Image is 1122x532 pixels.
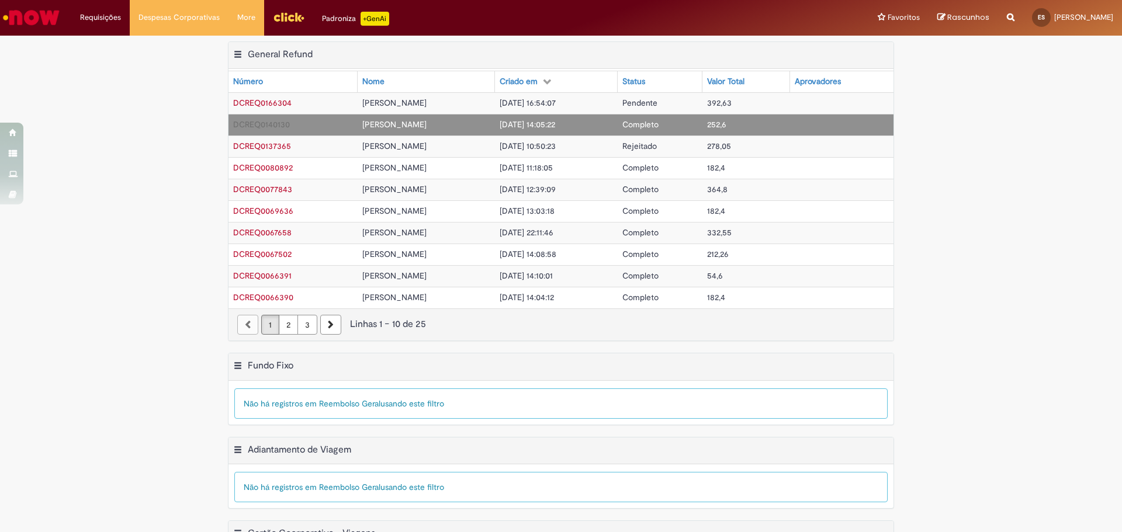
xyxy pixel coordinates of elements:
span: 278,05 [707,141,731,151]
a: Página 2 [279,315,298,335]
div: Não há registros em Reembolso Geral [234,388,888,419]
span: DCREQ0067658 [233,227,292,238]
a: Abrir Registro: DCREQ0067502 [233,249,292,259]
span: Favoritos [888,12,920,23]
span: [PERSON_NAME] [362,119,427,130]
a: Abrir Registro: DCREQ0140130 [233,119,290,130]
nav: paginação [228,308,894,340]
span: Completo [622,184,659,194]
span: [DATE] 14:08:58 [500,249,556,259]
span: [DATE] 12:39:09 [500,184,556,194]
div: Status [622,76,645,88]
span: 54,6 [707,270,723,281]
a: Abrir Registro: DCREQ0166304 [233,98,292,108]
span: [PERSON_NAME] [362,270,427,281]
span: Completo [622,227,659,238]
span: Completo [622,162,659,173]
span: [DATE] 16:54:07 [500,98,556,108]
span: DCREQ0067502 [233,249,292,259]
a: Abrir Registro: DCREQ0069636 [233,206,293,216]
div: Não há registros em Reembolso Geral [234,472,888,502]
span: [PERSON_NAME] [362,162,427,173]
span: DCREQ0069636 [233,206,293,216]
a: Abrir Registro: DCREQ0066390 [233,292,293,302]
a: Abrir Registro: DCREQ0080892 [233,162,293,173]
span: Pendente [622,98,657,108]
span: More [237,12,255,23]
span: [PERSON_NAME] [362,141,427,151]
span: [DATE] 14:05:22 [500,119,555,130]
span: DCREQ0137365 [233,141,291,151]
span: 332,55 [707,227,732,238]
a: Rascunhos [937,12,989,23]
span: Completo [622,249,659,259]
span: [DATE] 22:11:46 [500,227,553,238]
span: 182,4 [707,162,725,173]
a: Abrir Registro: DCREQ0137365 [233,141,291,151]
span: usando este filtro [380,398,444,409]
span: 212,26 [707,249,729,259]
div: Nome [362,76,385,88]
span: Completo [622,292,659,302]
div: Padroniza [322,12,389,26]
span: 182,4 [707,206,725,216]
span: [DATE] 14:10:01 [500,270,553,281]
p: +GenAi [361,12,389,26]
span: [PERSON_NAME] [362,98,427,108]
span: [DATE] 14:04:12 [500,292,554,302]
span: Completo [622,270,659,281]
a: Abrir Registro: DCREQ0077843 [233,184,292,194]
span: 252,6 [707,119,726,130]
span: [PERSON_NAME] [362,249,427,259]
span: [DATE] 11:18:05 [500,162,553,173]
span: [PERSON_NAME] [362,227,427,238]
span: usando este filtro [380,482,444,492]
span: DCREQ0077843 [233,184,292,194]
a: Próxima página [320,315,341,335]
span: [PERSON_NAME] [362,206,427,216]
img: ServiceNow [1,6,61,29]
a: Página 1 [261,315,279,335]
span: [PERSON_NAME] [1054,12,1113,22]
span: ES [1038,13,1045,21]
span: [DATE] 13:03:18 [500,206,555,216]
span: DCREQ0066390 [233,292,293,302]
span: [PERSON_NAME] [362,184,427,194]
span: [PERSON_NAME] [362,292,427,302]
span: DCREQ0140130 [233,119,290,130]
span: DCREQ0166304 [233,98,292,108]
a: Página 3 [297,315,317,335]
span: Completo [622,206,659,216]
span: Requisições [80,12,121,23]
button: Adiantamento de Viagem Menu de contexto [233,444,243,459]
span: 182,4 [707,292,725,302]
button: Fundo Fixo Menu de contexto [233,360,243,375]
div: Aprovadores [795,76,841,88]
span: Despesas Corporativas [138,12,220,23]
img: click_logo_yellow_360x200.png [273,8,304,26]
h2: Fundo Fixo [248,360,293,371]
span: Rejeitado [622,141,657,151]
span: Rascunhos [947,12,989,23]
h2: General Refund [248,48,313,60]
span: DCREQ0066391 [233,270,292,281]
div: Número [233,76,263,88]
a: Abrir Registro: DCREQ0066391 [233,270,292,281]
div: Valor Total [707,76,744,88]
span: [DATE] 10:50:23 [500,141,556,151]
span: 364,8 [707,184,728,194]
a: Abrir Registro: DCREQ0067658 [233,227,292,238]
span: DCREQ0080892 [233,162,293,173]
span: Completo [622,119,659,130]
span: 392,63 [707,98,732,108]
button: General Refund Menu de contexto [233,48,243,64]
div: Criado em [500,76,538,88]
div: Linhas 1 − 10 de 25 [237,318,885,331]
h2: Adiantamento de Viagem [248,444,351,455]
